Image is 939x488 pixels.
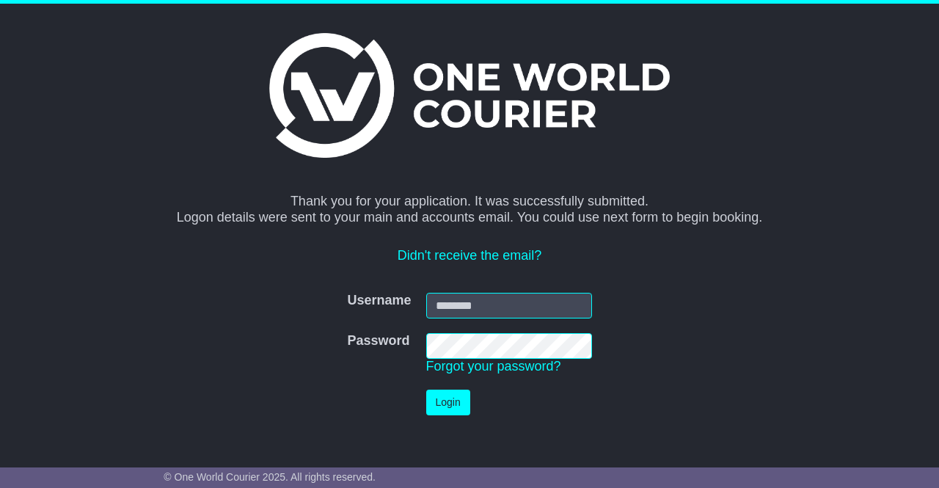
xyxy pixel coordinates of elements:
span: Thank you for your application. It was successfully submitted. Logon details were sent to your ma... [177,194,763,225]
a: Didn't receive the email? [398,248,542,263]
a: Forgot your password? [426,359,561,374]
button: Login [426,390,470,415]
label: Username [347,293,411,309]
img: One World [269,33,670,158]
span: © One World Courier 2025. All rights reserved. [164,471,376,483]
label: Password [347,333,409,349]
